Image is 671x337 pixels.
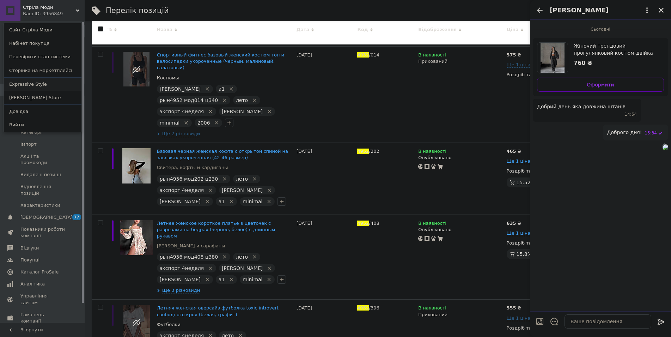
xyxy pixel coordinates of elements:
[157,75,179,81] a: Костюмы
[369,221,379,226] span: /408
[537,78,664,92] a: Оформити
[507,62,531,68] span: Ще 1 ціна
[205,86,210,92] svg: Видалити мітку
[369,305,379,311] span: /396
[507,149,516,154] b: 465
[157,26,172,33] span: Назва
[20,183,65,196] span: Відновлення позицій
[507,221,516,226] b: 635
[252,176,257,182] svg: Видалити мітку
[157,305,279,317] a: Летняя женская оверсайз футболка toxic introvert свободного кроя (белая, графит)
[645,130,657,136] span: 15:34 12.08.2025
[507,158,531,164] span: Ще 1 ціна
[418,58,503,65] div: Прихований
[418,26,457,33] span: Відображення
[222,254,227,260] svg: Видалити мітку
[517,180,558,185] span: 15.52%, 72.17 ₴
[663,144,668,150] img: 3086c918-e134-4d31-957e-3319e824cc8a
[267,265,272,271] svg: Видалити мітку
[243,199,262,204] span: minimal
[625,112,637,118] span: 14:54 12.08.2025
[228,86,234,92] svg: Видалити мітку
[418,221,446,228] span: В наявності
[4,23,81,37] a: Сайт Стріла Моди
[4,118,81,132] a: Вийти
[507,26,519,33] span: Ціна
[4,37,81,50] a: Кабінет покупця
[160,120,179,126] span: minimal
[267,109,272,114] svg: Видалити мітку
[507,168,567,174] div: Роздріб та опт
[418,149,446,156] span: В наявності
[295,143,356,215] div: [DATE]
[507,220,521,227] div: ₴
[219,199,225,204] span: а1
[252,254,257,260] svg: Видалити мітку
[541,43,565,73] img: 6648683883_w640_h640_zhenskij-trendovyj-progulochnyj.jpg
[507,240,567,246] div: Роздріб та опт
[537,103,626,110] span: Добрий день яка довжина штанів
[369,52,379,58] span: /014
[418,52,446,60] span: В наявності
[4,50,81,64] a: Перевірити стан системи
[357,221,369,226] span: 4952
[357,305,369,311] span: 4952
[20,171,61,178] span: Видалені позиції
[222,109,263,114] span: [PERSON_NAME]
[160,187,204,193] span: экспорт 4неделя
[205,277,210,282] svg: Видалити мітку
[214,120,219,126] svg: Видалити мітку
[20,245,39,251] span: Відгуки
[657,6,665,14] button: Закрити
[357,26,368,33] span: Код
[160,199,201,204] span: [PERSON_NAME]
[243,277,262,282] span: minimal
[162,287,200,294] span: Ще 3 різновиди
[295,215,356,300] div: [DATE]
[4,105,81,118] a: Довідка
[157,221,275,239] a: Летнее женское короткое платье в цветочек с разрезами на бедрах (черное, белое) с длинным рукавом
[297,26,310,33] span: Дата
[588,26,613,32] span: Сьогодні
[418,305,446,313] span: В наявності
[357,149,369,154] span: 4952
[157,52,284,70] a: Спортивный фитнес базовый женский костюм топ и велосипедки укороченные (черный, малиновый, салато...
[208,265,213,271] svg: Видалити мітку
[72,214,81,220] span: 77
[507,52,516,58] b: 575
[157,149,288,160] a: Базовая черная женская кофта с открытой спиной на завязках укороченная (42-46 размер)
[23,4,76,11] span: Стріла Моди
[222,187,263,193] span: [PERSON_NAME]
[160,277,201,282] span: [PERSON_NAME]
[550,6,651,15] button: [PERSON_NAME]
[536,6,544,14] button: Назад
[507,52,521,58] div: ₴
[507,325,567,331] div: Роздріб та опт
[550,317,559,326] button: Відкрити шаблони відповідей
[507,315,531,321] span: Ще 1 ціна
[222,176,227,182] svg: Видалити мітку
[20,293,65,306] span: Управління сайтом
[20,269,59,275] span: Каталог ProSale
[266,199,272,204] svg: Видалити мітку
[160,86,201,92] span: [PERSON_NAME]
[267,187,272,193] svg: Видалити мітку
[574,60,592,66] span: 760 ₴
[507,305,516,311] b: 555
[120,220,153,255] img: Летнее женское короткое платье в цветочек с разрезами на бедрах (черное, белое) с длинным рукавом
[4,91,81,104] a: [PERSON_NAME] Store
[20,257,39,263] span: Покупці
[20,281,45,287] span: Аналітика
[160,265,204,271] span: экспорт 4неделя
[20,141,37,148] span: Імпорт
[20,226,65,239] span: Показники роботи компанії
[160,176,218,182] span: рын4956 мод202 ц230
[123,52,150,86] img: Спортивный фитнес базовый женский костюм топ и велосипедки укороченные (черный, малиновый, салато...
[507,72,567,78] div: Роздріб та опт
[219,277,225,282] span: а1
[108,26,112,33] span: %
